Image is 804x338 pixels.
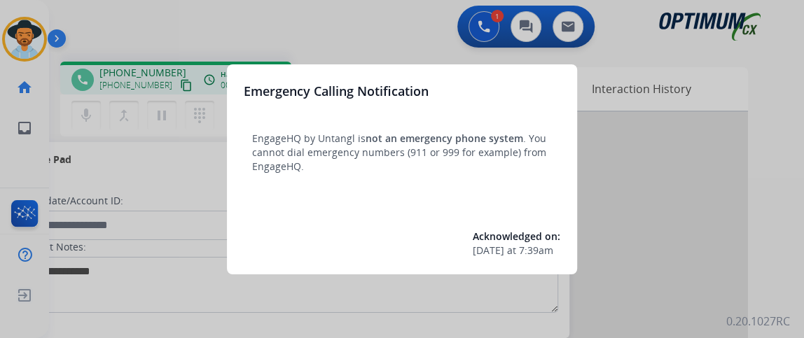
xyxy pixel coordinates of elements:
span: [DATE] [473,244,504,258]
p: 0.20.1027RC [726,313,790,330]
div: at [473,244,560,258]
p: EngageHQ by Untangl is . You cannot dial emergency numbers (911 or 999 for example) from EngageHQ. [252,132,552,174]
span: 7:39am [519,244,553,258]
span: not an emergency phone system [366,132,523,145]
span: Acknowledged on: [473,230,560,243]
h3: Emergency Calling Notification [244,81,429,101]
